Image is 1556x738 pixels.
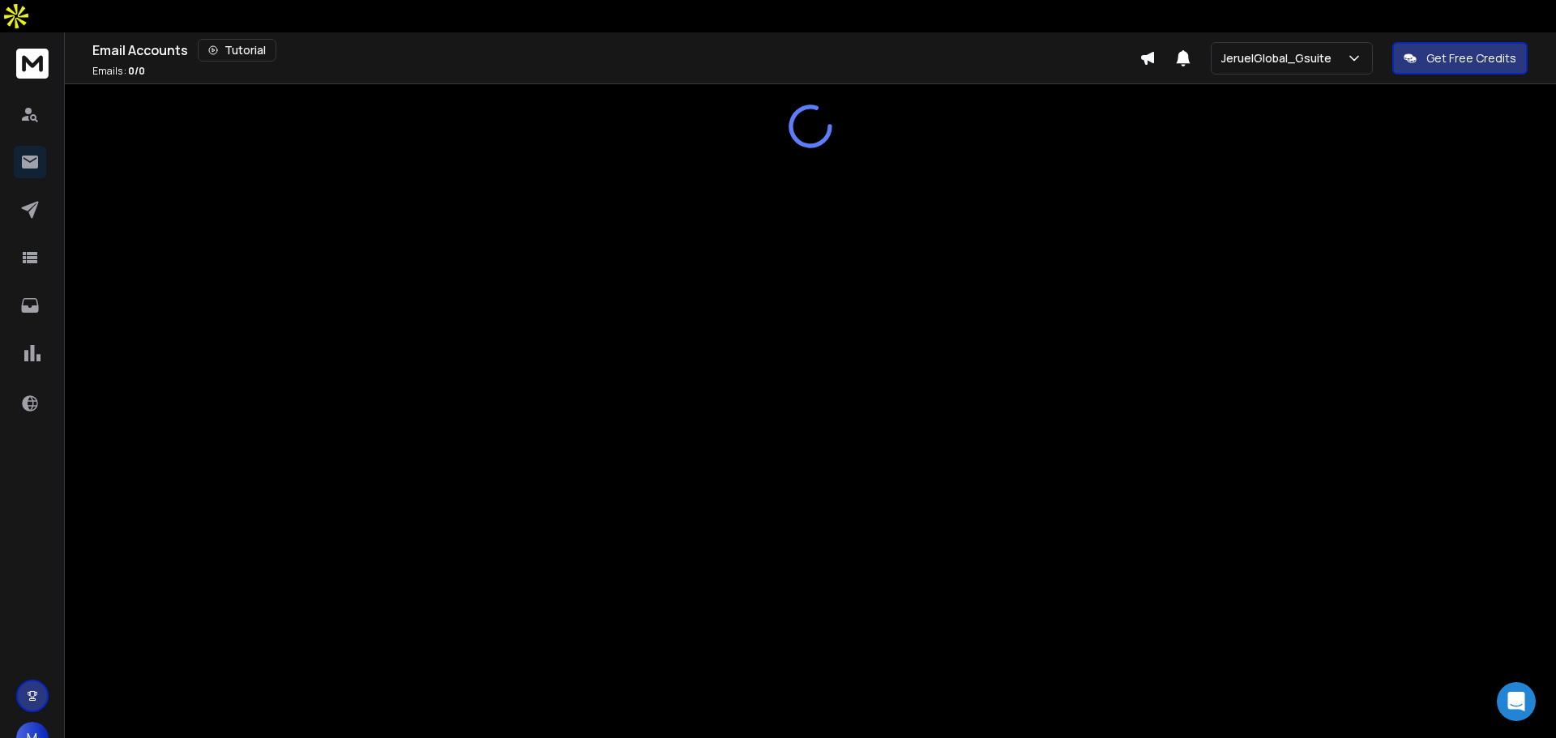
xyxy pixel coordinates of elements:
[128,64,145,78] span: 0 / 0
[92,65,145,78] p: Emails :
[1392,42,1528,75] button: Get Free Credits
[92,39,1139,62] div: Email Accounts
[1426,50,1516,66] p: Get Free Credits
[198,39,276,62] button: Tutorial
[1221,50,1338,66] p: JeruelGlobal_Gsuite
[1497,682,1536,721] div: Open Intercom Messenger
